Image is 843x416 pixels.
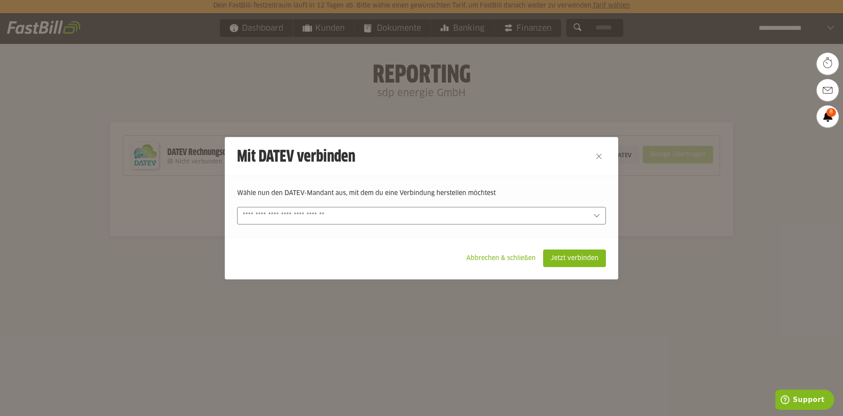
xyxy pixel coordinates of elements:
sl-button: Abbrechen & schließen [459,250,543,267]
iframe: Öffnet ein Widget, in dem Sie weitere Informationen finden [775,390,834,412]
span: 8 [826,108,836,117]
a: 8 [817,105,839,127]
sl-button: Jetzt verbinden [543,250,606,267]
p: Wähle nun den DATEV-Mandant aus, mit dem du eine Verbindung herstellen möchtest [237,188,606,198]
